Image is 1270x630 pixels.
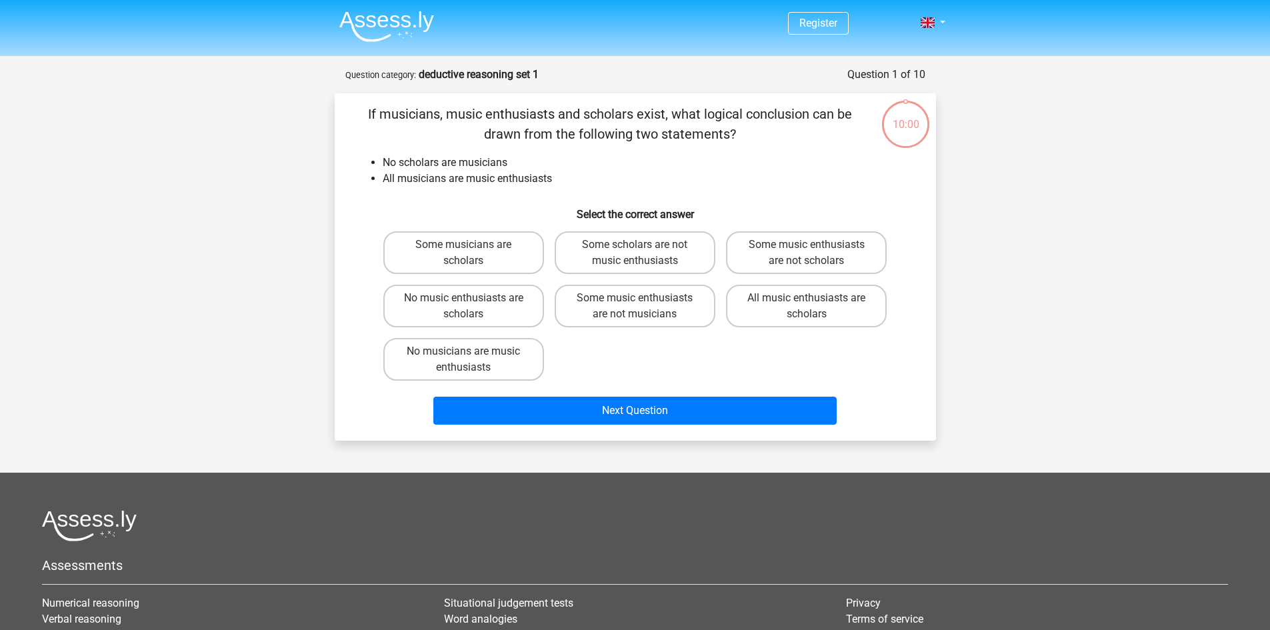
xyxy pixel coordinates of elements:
img: Assessly logo [42,510,137,541]
small: Question category: [345,70,416,80]
label: No musicians are music enthusiasts [383,338,544,381]
a: Word analogies [444,613,517,625]
div: 10:00 [881,99,931,133]
label: No music enthusiasts are scholars [383,285,544,327]
a: Privacy [846,597,881,609]
label: Some musicians are scholars [383,231,544,274]
p: If musicians, music enthusiasts and scholars exist, what logical conclusion can be drawn from the... [356,104,865,144]
div: Question 1 of 10 [847,67,925,83]
h5: Assessments [42,557,1228,573]
label: All music enthusiasts are scholars [726,285,887,327]
a: Verbal reasoning [42,613,121,625]
label: Some music enthusiasts are not scholars [726,231,887,274]
a: Numerical reasoning [42,597,139,609]
label: Some scholars are not music enthusiasts [555,231,715,274]
a: Terms of service [846,613,923,625]
strong: deductive reasoning set 1 [419,68,539,81]
a: Register [799,17,837,29]
a: Situational judgement tests [444,597,573,609]
label: Some music enthusiasts are not musicians [555,285,715,327]
button: Next Question [433,397,837,425]
li: All musicians are music enthusiasts [383,171,915,187]
h6: Select the correct answer [356,197,915,221]
li: No scholars are musicians [383,155,915,171]
img: Assessly [339,11,434,42]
